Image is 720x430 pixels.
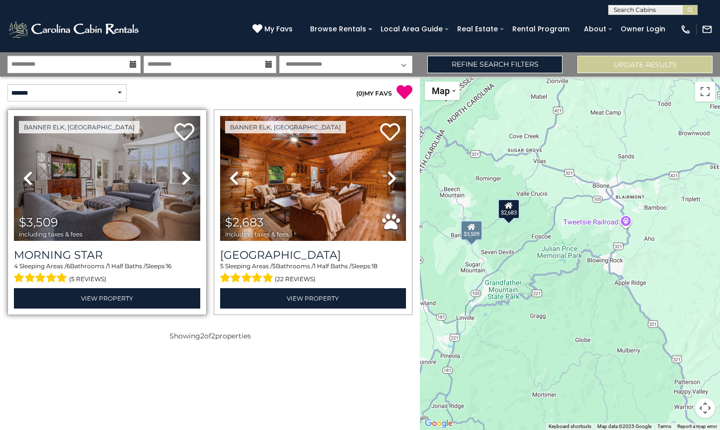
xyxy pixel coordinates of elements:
a: Browse Rentals [305,21,371,37]
div: $2,683 [498,199,520,219]
span: Map data ©2025 Google [597,424,651,429]
img: thumbnail_163277847.jpeg [220,116,406,241]
span: 6 [67,262,70,270]
a: Banner Elk, [GEOGRAPHIC_DATA] [19,121,140,133]
button: Map camera controls [695,398,715,418]
a: Banner Elk, [GEOGRAPHIC_DATA] [225,121,346,133]
div: $3,509 [461,220,482,240]
span: (22 reviews) [275,273,316,286]
span: including taxes & fees [19,231,82,237]
span: 2 [211,331,215,340]
a: [GEOGRAPHIC_DATA] [220,248,406,262]
a: My Favs [252,24,295,35]
a: Terms (opens in new tab) [657,424,671,429]
span: ( ) [356,90,364,97]
span: including taxes & fees [225,231,289,237]
a: Morning Star [14,248,200,262]
span: 5 [220,262,224,270]
p: Showing of properties [7,331,412,341]
span: 16 [166,262,171,270]
span: 2 [200,331,204,340]
span: (5 reviews) [69,273,106,286]
span: $3,509 [19,215,58,229]
a: View Property [220,288,406,309]
a: Add to favorites [380,122,400,143]
button: Change map style [425,82,460,100]
a: Local Area Guide [376,21,448,37]
button: Update Results [577,56,713,73]
span: 1 Half Baths / [314,262,351,270]
a: Rental Program [507,21,574,37]
img: thumbnail_167813428.jpeg [14,116,200,241]
button: Toggle fullscreen view [695,82,715,102]
img: mail-regular-white.png [702,24,713,35]
h3: Eagle Ridge Falls [220,248,406,262]
span: Map [432,86,450,96]
span: 1 Half Baths / [108,262,146,270]
span: 18 [372,262,378,270]
a: Refine Search Filters [427,56,562,73]
a: Open this area in Google Maps (opens a new window) [422,417,455,430]
div: Sleeping Areas / Bathrooms / Sleeps: [220,262,406,286]
span: 0 [358,90,362,97]
img: White-1-2.png [7,19,142,39]
span: $2,683 [225,215,264,229]
a: Report a map error [677,424,717,429]
button: Keyboard shortcuts [549,423,591,430]
span: 5 [272,262,276,270]
img: Google [422,417,455,430]
img: phone-regular-white.png [680,24,691,35]
a: Owner Login [616,21,670,37]
span: 4 [14,262,18,270]
a: About [579,21,611,37]
a: View Property [14,288,200,309]
a: (0)MY FAVS [356,90,392,97]
a: Add to favorites [174,122,194,143]
div: Sleeping Areas / Bathrooms / Sleeps: [14,262,200,286]
a: Real Estate [452,21,503,37]
span: My Favs [264,24,293,34]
